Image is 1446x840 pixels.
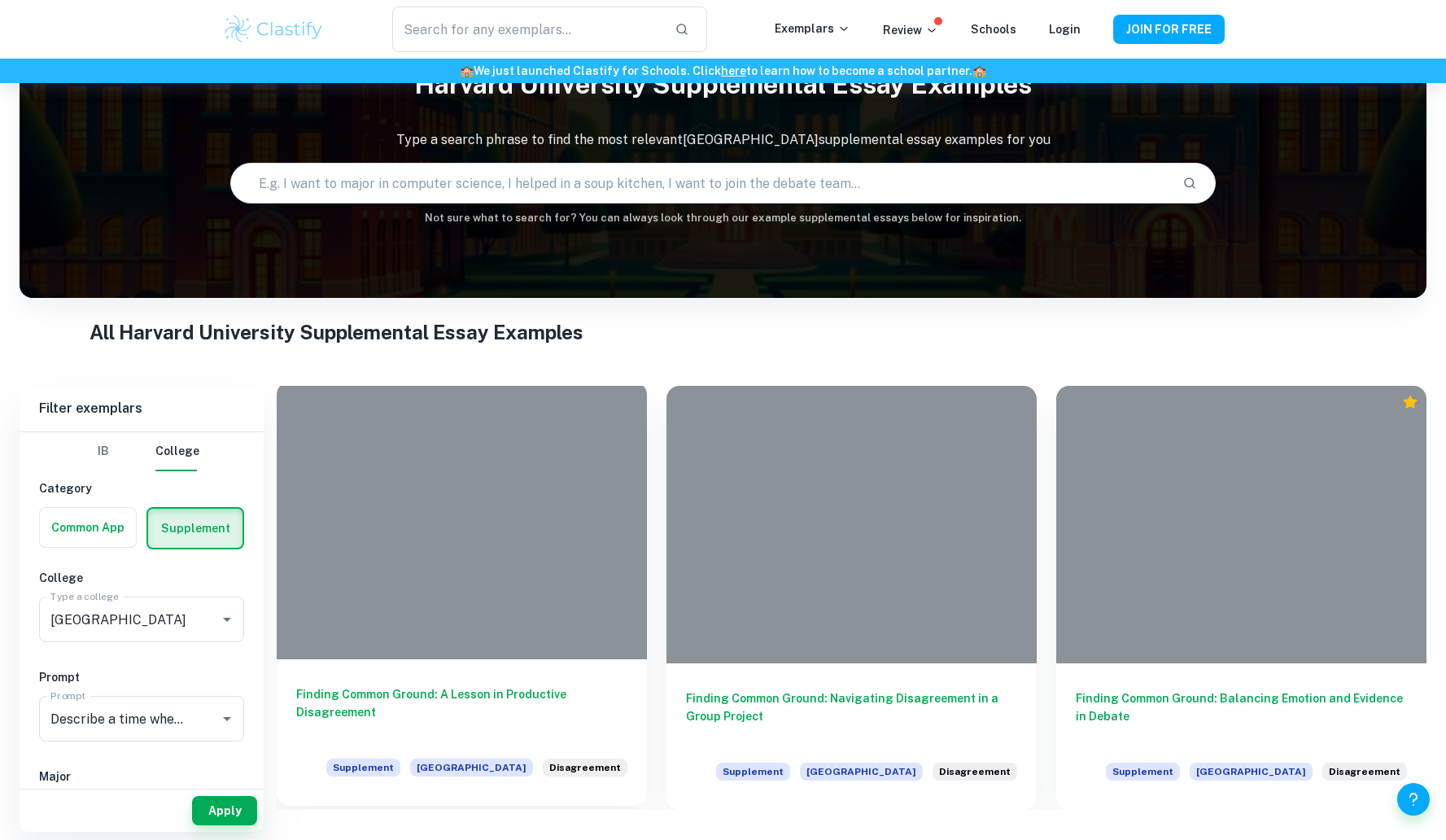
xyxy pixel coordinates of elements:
[20,130,1426,150] p: Type a search phrase to find the most relevant [GEOGRAPHIC_DATA] supplemental essay examples for you
[222,13,325,46] img: Clastify logo
[296,685,627,739] h6: Finding Common Ground: A Lesson in Productive Disagreement
[971,23,1016,36] a: Schools
[39,569,244,587] h6: College
[20,210,1426,226] h6: Not sure what to search for? You can always look through our example supplemental essays below fo...
[666,386,1037,810] a: Finding Common Ground: Navigating Disagreement in a Group ProjectSupplement[GEOGRAPHIC_DATA]Descr...
[1329,764,1400,779] span: Disagreement
[1397,783,1430,816] button: Help and Feedback
[1322,763,1407,790] div: Describe a time when you strongly disagreed with someone about an idea or issue. How did you comm...
[155,432,199,471] button: College
[721,64,746,77] a: here
[800,763,923,781] span: [GEOGRAPHIC_DATA]
[277,386,647,810] a: Finding Common Ground: A Lesson in Productive DisagreementSupplement[GEOGRAPHIC_DATA]Describe a t...
[549,760,621,775] span: Disagreement
[460,64,474,77] span: 🏫
[1049,23,1081,36] a: Login
[20,59,1426,111] h1: Harvard University Supplemental Essay Examples
[39,768,244,785] h6: Major
[90,317,1356,347] h1: All Harvard University Supplemental Essay Examples
[1076,689,1407,743] h6: Finding Common Ground: Balancing Emotion and Evidence in Debate
[148,509,242,548] button: Supplement
[543,759,627,786] div: Describe a time when you strongly disagreed with someone about an idea or issue. How did you comm...
[326,759,400,777] span: Supplement
[39,668,244,686] h6: Prompt
[410,759,533,777] span: [GEOGRAPHIC_DATA]
[1113,15,1225,44] button: JOIN FOR FREE
[40,508,136,547] button: Common App
[883,21,938,39] p: Review
[192,796,257,825] button: Apply
[939,764,1011,779] span: Disagreement
[972,64,986,77] span: 🏫
[392,7,661,52] input: Search for any exemplars...
[716,763,790,781] span: Supplement
[1056,386,1426,810] a: Finding Common Ground: Balancing Emotion and Evidence in DebateSupplement[GEOGRAPHIC_DATA]Describ...
[216,608,238,631] button: Open
[1176,169,1204,197] button: Search
[231,160,1169,206] input: E.g. I want to major in computer science, I helped in a soup kitchen, I want to join the debate t...
[1402,394,1418,410] div: Premium
[20,386,264,431] h6: Filter exemplars
[84,432,199,471] div: Filter type choice
[3,62,1443,80] h6: We just launched Clastify for Schools. Click to learn how to become a school partner.
[1190,763,1313,781] span: [GEOGRAPHIC_DATA]
[50,589,118,603] label: Type a college
[1106,763,1180,781] span: Supplement
[686,689,1017,743] h6: Finding Common Ground: Navigating Disagreement in a Group Project
[775,20,850,37] p: Exemplars
[933,763,1017,790] div: Describe a time when you strongly disagreed with someone about an idea or issue. How did you comm...
[50,689,86,702] label: Prompt
[216,707,238,730] button: Open
[39,479,244,497] h6: Category
[84,432,123,471] button: IB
